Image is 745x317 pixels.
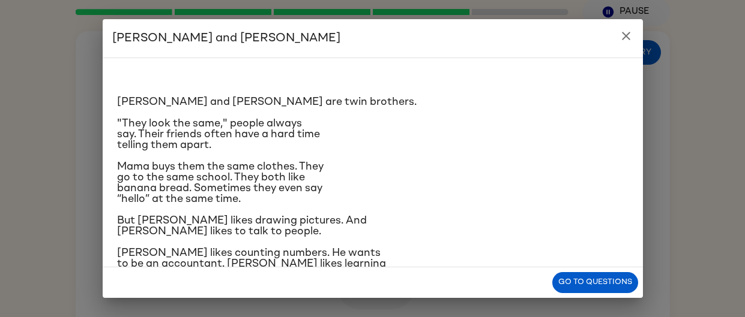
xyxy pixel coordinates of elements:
h2: [PERSON_NAME] and [PERSON_NAME] [103,19,643,58]
span: Mama buys them the same clothes. They go to the same school. They both like banana bread. Sometim... [117,161,324,204]
span: But [PERSON_NAME] likes drawing pictures. And [PERSON_NAME] likes to talk to people. [117,215,367,237]
button: Go to questions [552,272,638,293]
span: [PERSON_NAME] and [PERSON_NAME] are twin brothers. [117,96,417,107]
button: close [614,24,638,48]
span: [PERSON_NAME] likes counting numbers. He wants to be an accountant. [PERSON_NAME] likes learning ... [117,247,386,291]
span: "They look the same," people always say. Their friends often have a hard time telling them apart. [117,118,320,150]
